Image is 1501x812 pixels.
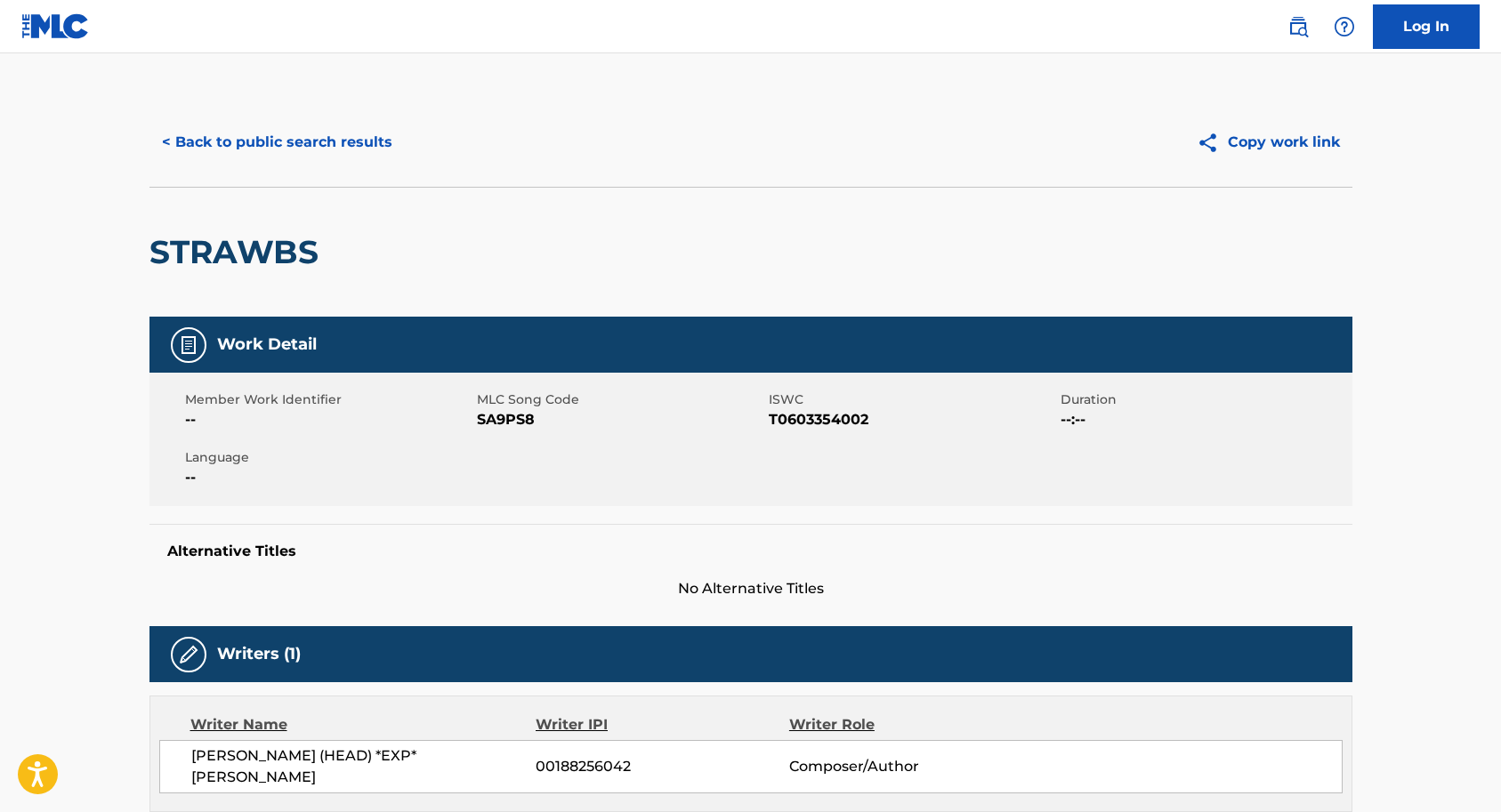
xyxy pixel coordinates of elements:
span: 00188256042 [536,756,788,777]
h5: Alternative Titles [167,543,1335,560]
span: ISWC [769,390,1056,409]
iframe: Chat Widget [1412,727,1501,812]
span: No Alternative Titles [149,578,1352,599]
a: Public Search [1280,9,1316,44]
div: Writer IPI [536,714,789,736]
button: < Back to public search results [149,120,405,165]
img: help [1334,16,1355,37]
span: -- [185,467,472,488]
span: -- [185,409,472,430]
h2: STRAWBS [149,232,327,272]
h5: Writers (1) [217,644,301,664]
span: SA9PS8 [477,409,764,430]
button: Copy work link [1184,120,1352,165]
a: Log In [1373,4,1480,49]
img: Work Detail [178,334,199,356]
span: Composer/Author [789,756,1020,777]
img: Copy work link [1197,132,1228,154]
img: Writers [178,644,199,665]
span: Member Work Identifier [185,390,472,409]
span: Duration [1061,390,1348,409]
div: Help [1327,9,1362,44]
h5: Work Detail [217,334,317,355]
img: MLC Logo [21,13,90,39]
span: Language [185,448,472,467]
span: [PERSON_NAME] (HEAD) *EXP* [PERSON_NAME] [191,745,537,788]
span: T0603354002 [769,409,1056,430]
div: Writer Role [789,714,1020,736]
span: MLC Song Code [477,390,764,409]
span: --:-- [1061,409,1348,430]
div: Writer Name [190,714,537,736]
img: search [1287,16,1309,37]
